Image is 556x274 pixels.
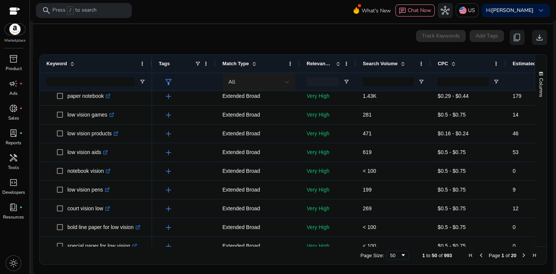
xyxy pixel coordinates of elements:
[9,178,18,187] span: code_blocks
[363,61,398,66] span: Search Volume
[222,126,293,141] p: Extended Broad
[46,77,135,86] input: Keyword Filter Input
[164,167,173,176] span: add
[67,107,114,123] p: low vision games
[363,93,377,99] span: 1.43K
[19,132,22,135] span: fiber_manual_record
[67,220,140,235] p: bold line paper for low vision
[67,126,118,141] p: low vision products
[307,126,349,141] p: Very High
[363,205,371,211] span: 269
[9,54,18,63] span: inventory_2
[532,30,547,45] button: download
[386,251,409,260] div: Page Size
[67,182,110,198] p: low vision pens
[363,224,376,230] span: < 100
[361,253,384,258] div: Page Size:
[513,130,519,136] span: 46
[438,149,466,155] span: $0.5 - $0.75
[139,79,145,85] button: Open Filter Menu
[363,187,371,193] span: 199
[9,79,18,88] span: campaign
[513,205,519,211] span: 12
[444,253,452,258] span: 993
[363,168,376,174] span: < 100
[307,201,349,216] p: Very High
[513,187,516,193] span: 9
[468,4,475,17] p: US
[537,6,546,15] span: keyboard_arrow_down
[513,112,519,118] span: 14
[307,88,349,104] p: Very High
[222,145,293,160] p: Extended Broad
[52,6,97,15] p: Press to search
[513,149,519,155] span: 53
[67,6,74,15] span: /
[438,112,466,118] span: $0.5 - $0.75
[538,78,544,97] span: Columns
[363,112,371,118] span: 281
[6,139,21,146] p: Reports
[395,4,435,16] button: chatChat Now
[222,201,293,216] p: Extended Broad
[9,104,18,113] span: donut_small
[521,252,527,258] div: Next Page
[3,214,24,220] p: Resources
[399,7,406,15] span: chat
[362,4,391,17] span: What's New
[67,238,137,254] p: special paper for low vision
[67,145,108,160] p: low vision aids
[307,182,349,198] p: Very High
[307,220,349,235] p: Very High
[164,111,173,120] span: add
[8,115,19,121] p: Sales
[438,130,469,136] span: $0.16 - $0.24
[441,6,450,15] span: hub
[505,253,510,258] span: of
[8,164,19,171] p: Tools
[422,253,425,258] span: 1
[164,78,173,87] span: filter_alt
[438,168,466,174] span: $0.5 - $0.75
[438,187,466,193] span: $0.5 - $0.75
[438,77,489,86] input: CPC Filter Input
[2,189,25,196] p: Developers
[164,92,173,101] span: add
[478,252,484,258] div: Previous Page
[531,252,537,258] div: Last Page
[19,206,22,209] span: fiber_manual_record
[9,90,18,97] p: Ads
[4,38,25,43] p: Marketplace
[9,129,18,138] span: lab_profile
[489,253,500,258] span: Page
[438,224,466,230] span: $0.5 - $0.75
[164,186,173,195] span: add
[164,129,173,138] span: add
[408,7,431,14] span: Chat Now
[513,93,521,99] span: 179
[511,253,516,258] span: 20
[493,79,499,85] button: Open Filter Menu
[5,24,25,35] img: amazon.svg
[363,149,371,155] span: 619
[9,153,18,162] span: handyman
[438,205,466,211] span: $0.5 - $0.75
[438,93,469,99] span: $0.29 - $0.44
[501,253,504,258] span: 1
[432,253,437,258] span: 50
[222,61,249,66] span: Match Type
[222,163,293,179] p: Extended Broad
[19,107,22,110] span: fiber_manual_record
[222,238,293,254] p: Extended Broad
[159,61,170,66] span: Tags
[343,79,349,85] button: Open Filter Menu
[307,107,349,123] p: Very High
[438,61,448,66] span: CPC
[164,204,173,213] span: add
[459,7,467,14] img: us.svg
[228,78,235,85] span: All
[307,145,349,160] p: Very High
[67,201,110,216] p: court vision low
[363,130,371,136] span: 471
[222,88,293,104] p: Extended Broad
